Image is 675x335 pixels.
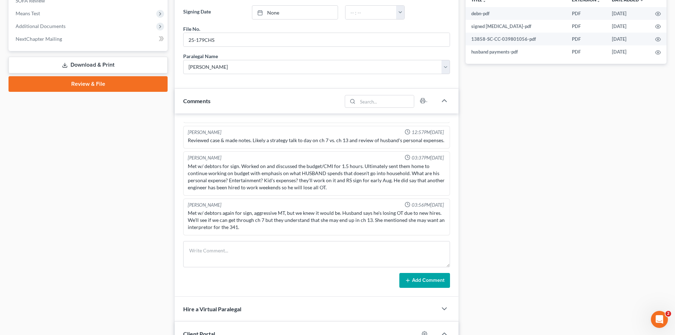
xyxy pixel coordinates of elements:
[466,20,566,33] td: signed [MEDICAL_DATA]-pdf
[16,23,66,29] span: Additional Documents
[606,7,649,20] td: [DATE]
[9,57,168,73] a: Download & Print
[16,10,40,16] span: Means Test
[651,311,668,328] iframe: Intercom live chat
[412,155,444,161] span: 03:37PM[DATE]
[606,33,649,45] td: [DATE]
[252,6,338,19] a: None
[665,311,671,317] span: 2
[466,7,566,20] td: debn-pdf
[345,6,396,19] input: -- : --
[183,97,210,104] span: Comments
[188,155,221,161] div: [PERSON_NAME]
[180,5,248,19] label: Signing Date
[606,20,649,33] td: [DATE]
[566,33,606,45] td: PDF
[566,20,606,33] td: PDF
[606,45,649,58] td: [DATE]
[399,273,450,288] button: Add Comment
[188,210,445,231] div: Met w/ debtors again for sign, aggressive MT, but we knew it would be. Husband says he's losing O...
[9,76,168,92] a: Review & File
[183,306,241,312] span: Hire a Virtual Paralegal
[16,36,62,42] span: NextChapter Mailing
[183,25,200,33] div: File No.
[566,45,606,58] td: PDF
[188,202,221,208] div: [PERSON_NAME]
[358,95,414,107] input: Search...
[188,129,221,136] div: [PERSON_NAME]
[183,52,218,60] div: Paralegal Name
[412,202,444,208] span: 03:56PM[DATE]
[566,7,606,20] td: PDF
[466,33,566,45] td: 13858-SC-CC-039801056-pdf
[184,33,450,46] input: --
[188,137,445,144] div: Reviewed case & made notes. Likely a strategy talk to day on ch 7 vs. ch 13 and review of husband...
[412,129,444,136] span: 12:57PM[DATE]
[466,45,566,58] td: husband payments-pdf
[188,163,445,191] div: Met w/ debtors for sign. Worked on and discussed the budget/CMI for 1.5 hours. Ultimately sent th...
[10,33,168,45] a: NextChapter Mailing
